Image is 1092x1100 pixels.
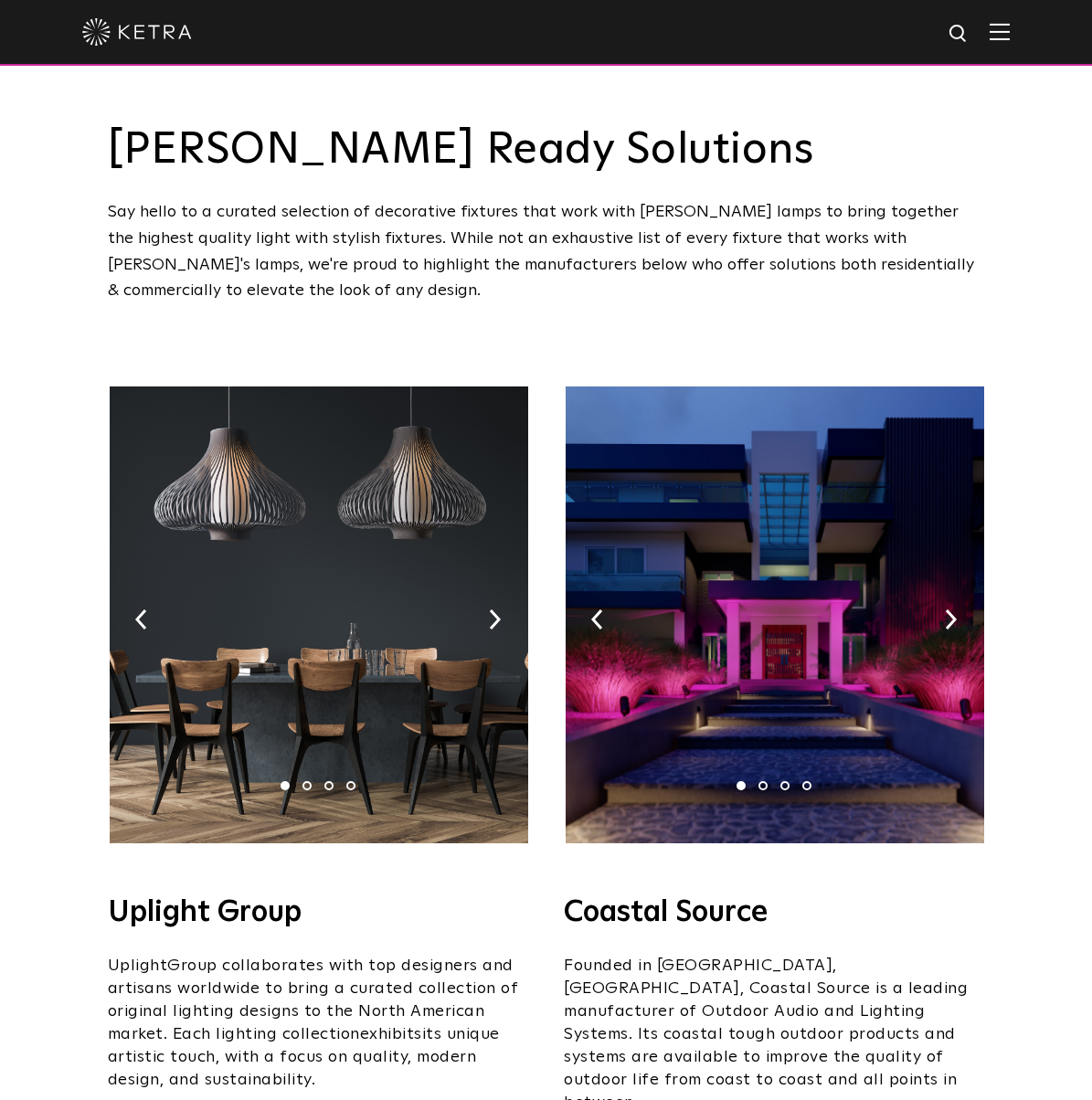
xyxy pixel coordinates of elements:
img: arrow-left-black.svg [591,609,603,629]
span: its unique artistic touch, with a focus on quality, modern design, and sustainability. [108,1026,500,1088]
img: arrow-left-black.svg [135,609,147,629]
div: Say hello to a curated selection of decorative fixtures that work with [PERSON_NAME] lamps to bri... [108,199,985,304]
img: arrow-right-black.svg [945,609,957,629]
img: search icon [948,23,970,46]
span: Uplight [108,957,168,974]
img: Uplight_Ketra_Image.jpg [110,386,544,843]
span: exhibits [360,1026,422,1042]
span: Group collaborates with top designers and artisans worldwide to bring a curated collection of ori... [108,957,519,1042]
img: 03-1.jpg [566,386,1000,843]
h4: Coastal Source [564,898,984,927]
img: ketra-logo-2019-white [82,18,192,46]
h3: [PERSON_NAME] Ready Solutions [108,128,985,172]
img: arrow-right-black.svg [489,609,501,629]
img: Hamburger%20Nav.svg [990,23,1010,40]
h4: Uplight Group [108,898,528,927]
